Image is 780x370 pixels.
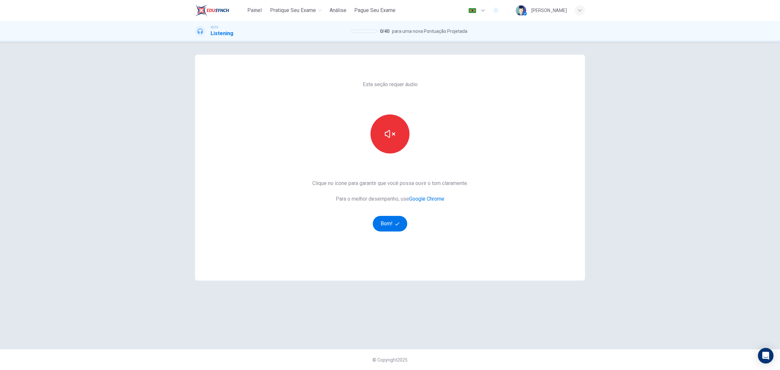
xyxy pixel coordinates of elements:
[211,30,233,37] h1: Listening
[327,5,349,16] button: Análise
[373,216,408,231] button: Bom!
[380,27,389,35] span: 0 / 40
[468,8,476,13] img: pt
[312,195,468,203] span: Para o melhor desempenho, use
[363,81,418,88] span: Esta seção requer áudio
[270,7,316,14] span: Pratique seu exame
[531,7,567,14] div: [PERSON_NAME]
[516,5,526,16] img: Profile picture
[211,25,218,30] span: IELTS
[195,4,229,17] img: EduSynch logo
[247,7,262,14] span: Painel
[758,348,773,363] div: Open Intercom Messenger
[372,357,408,363] span: © Copyright 2025
[312,179,468,187] span: Clique no ícone para garantir que você possa ouvir o tom claramente.
[195,4,244,17] a: EduSynch logo
[267,5,324,16] button: Pratique seu exame
[330,7,346,14] span: Análise
[392,27,467,35] span: para uma nova Pontuação Projetada
[409,196,444,202] a: Google Chrome
[352,5,398,16] button: Pague Seu Exame
[244,5,265,16] button: Painel
[354,7,396,14] span: Pague Seu Exame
